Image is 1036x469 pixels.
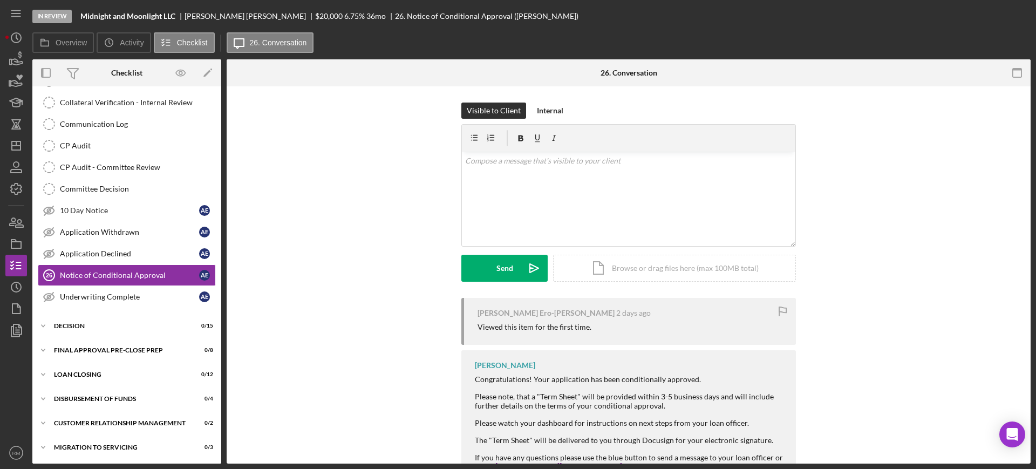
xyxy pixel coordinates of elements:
a: 10 Day NoticeAE [38,200,216,221]
div: CP Audit [60,141,215,150]
div: Application Declined [60,249,199,258]
label: Checklist [177,38,208,47]
button: Checklist [154,32,215,53]
div: 26. Conversation [601,69,657,77]
div: Send [496,255,513,282]
a: Collateral Verification - Internal Review [38,92,216,113]
div: Checklist [111,69,142,77]
div: CP Audit - Committee Review [60,163,215,172]
div: Committee Decision [60,185,215,193]
div: 0 / 2 [194,420,213,426]
div: 6.75 % [344,12,365,21]
div: In Review [32,10,72,23]
button: Overview [32,32,94,53]
a: Communication Log [38,113,216,135]
b: Midnight and Moonlight LLC [80,12,175,21]
label: 26. Conversation [250,38,307,47]
div: Decision [54,323,186,329]
button: 26. Conversation [227,32,314,53]
div: A E [199,248,210,259]
div: [PERSON_NAME] Ero-[PERSON_NAME] [478,309,615,317]
div: Loan Closing [54,371,186,378]
div: A E [199,227,210,237]
a: CP Audit [38,135,216,157]
div: Collateral Verification - Internal Review [60,98,215,107]
div: A E [199,270,210,281]
button: RM [5,442,27,464]
div: Internal [537,103,563,119]
div: 0 / 3 [194,444,213,451]
time: 2025-10-08 16:36 [616,309,651,317]
a: 26Notice of Conditional ApprovalAE [38,264,216,286]
label: Overview [56,38,87,47]
div: Please note, that a "Term Sheet" will be provided within 3-5 business days and will include furth... [475,392,785,410]
div: 26. Notice of Conditional Approval ([PERSON_NAME]) [395,12,578,21]
a: CP Audit - Committee Review [38,157,216,178]
button: Activity [97,32,151,53]
div: $20,000 [315,12,343,21]
a: Underwriting CompleteAE [38,286,216,308]
div: 36 mo [366,12,386,21]
div: 10 Day Notice [60,206,199,215]
tspan: 26 [46,272,52,278]
div: Congratulations! Your application has been conditionally approved. [475,375,785,384]
div: 0 / 8 [194,347,213,354]
button: Internal [531,103,569,119]
div: A E [199,291,210,302]
div: Viewed this item for the first time. [478,323,591,331]
button: Send [461,255,548,282]
div: A E [199,205,210,216]
a: Committee Decision [38,178,216,200]
div: Notice of Conditional Approval [60,271,199,280]
div: Migration to Servicing [54,444,186,451]
button: Visible to Client [461,103,526,119]
div: Customer Relationship Management [54,420,186,426]
div: The "Term Sheet" will be delivered to you through Docusign for your electronic signature. [475,436,785,445]
a: Application WithdrawnAE [38,221,216,243]
div: Open Intercom Messenger [999,422,1025,447]
div: Disbursement of Funds [54,396,186,402]
div: Final Approval Pre-Close Prep [54,347,186,354]
div: Visible to Client [467,103,521,119]
div: 0 / 12 [194,371,213,378]
div: Underwriting Complete [60,293,199,301]
div: Please watch your dashboard for instructions on next steps from your loan officer. [475,419,785,427]
a: Application DeclinedAE [38,243,216,264]
div: Communication Log [60,120,215,128]
div: [PERSON_NAME] [475,361,535,370]
div: 0 / 4 [194,396,213,402]
label: Activity [120,38,144,47]
div: [PERSON_NAME] [PERSON_NAME] [185,12,315,21]
div: 0 / 15 [194,323,213,329]
text: RM [12,450,21,456]
div: Application Withdrawn [60,228,199,236]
